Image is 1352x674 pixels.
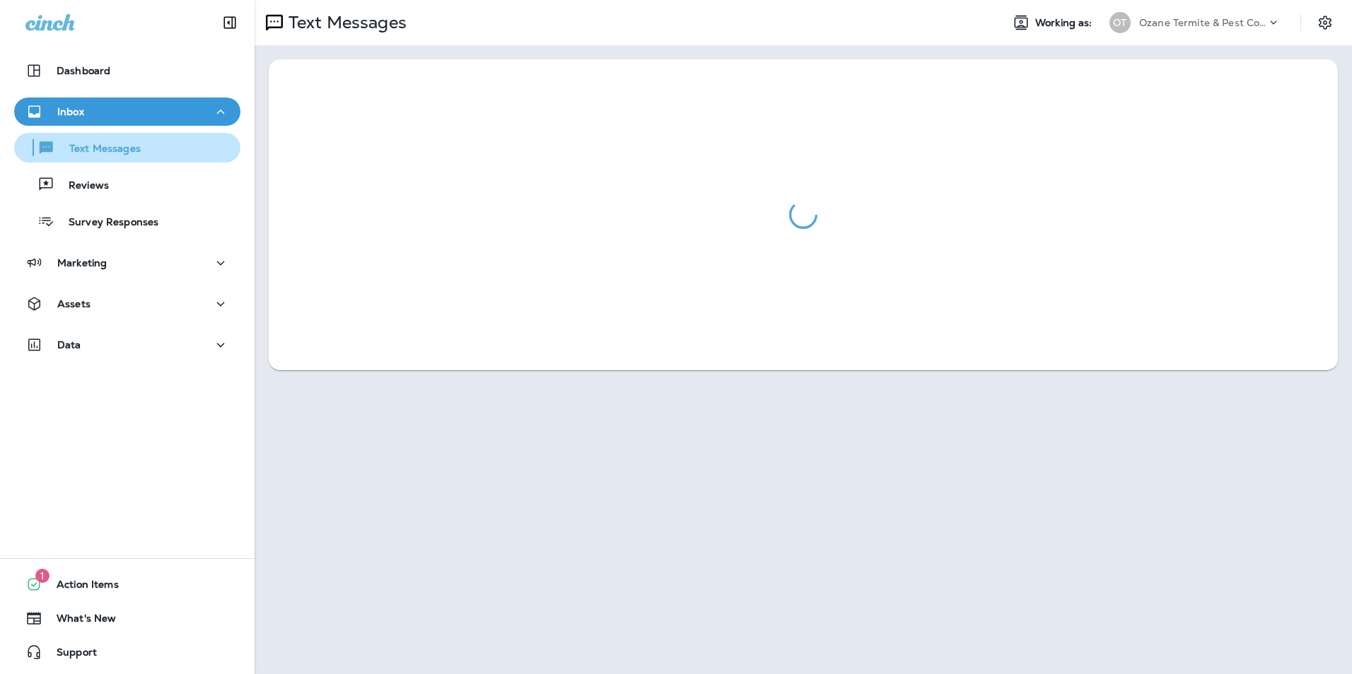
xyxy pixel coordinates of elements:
[14,133,240,162] button: Text Messages
[14,331,240,359] button: Data
[1312,10,1338,35] button: Settings
[35,569,49,583] span: 1
[57,65,110,76] p: Dashboard
[283,12,407,33] p: Text Messages
[1109,12,1131,33] div: OT
[42,646,97,663] span: Support
[57,339,81,350] p: Data
[14,290,240,318] button: Assets
[14,638,240,666] button: Support
[57,257,107,268] p: Marketing
[1035,17,1095,29] span: Working as:
[57,106,84,117] p: Inbox
[54,216,158,230] p: Survey Responses
[42,613,116,629] span: What's New
[210,8,250,37] button: Collapse Sidebar
[55,143,141,156] p: Text Messages
[14,604,240,632] button: What's New
[1139,17,1266,28] p: Ozane Termite & Pest Control
[14,570,240,598] button: 1Action Items
[14,249,240,277] button: Marketing
[14,97,240,126] button: Inbox
[57,298,91,309] p: Assets
[54,179,109,193] p: Reviews
[42,579,119,596] span: Action Items
[14,57,240,85] button: Dashboard
[14,170,240,199] button: Reviews
[14,206,240,236] button: Survey Responses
